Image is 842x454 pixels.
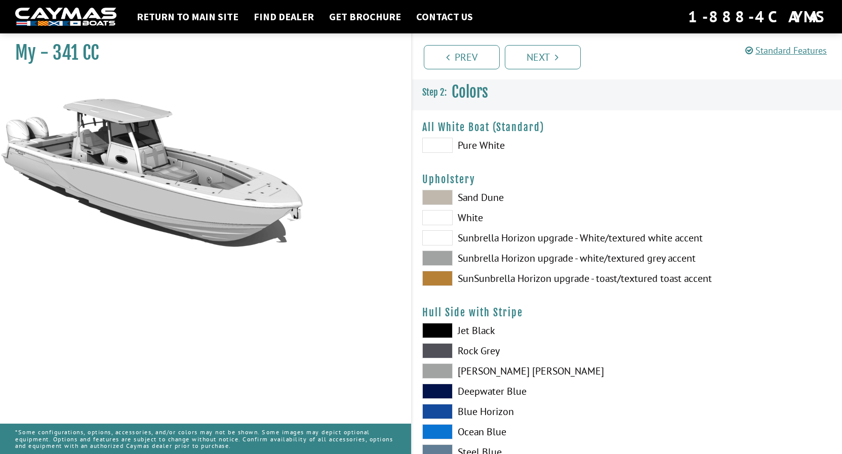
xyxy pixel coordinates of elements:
[422,384,617,399] label: Deepwater Blue
[422,323,617,338] label: Jet Black
[422,424,617,439] label: Ocean Blue
[411,10,478,23] a: Contact Us
[745,45,827,56] a: Standard Features
[422,121,832,134] h4: All White Boat (Standard)
[422,138,617,153] label: Pure White
[422,190,617,205] label: Sand Dune
[422,251,617,266] label: Sunbrella Horizon upgrade - white/textured grey accent
[15,8,116,26] img: white-logo-c9c8dbefe5ff5ceceb0f0178aa75bf4bb51f6bca0971e226c86eb53dfe498488.png
[422,343,617,358] label: Rock Grey
[505,45,581,69] a: Next
[422,271,617,286] label: SunSunbrella Horizon upgrade - toast/textured toast accent
[688,6,827,28] div: 1-888-4CAYMAS
[422,173,832,186] h4: Upholstery
[422,404,617,419] label: Blue Horizon
[422,306,832,319] h4: Hull Side with Stripe
[132,10,244,23] a: Return to main site
[424,45,500,69] a: Prev
[15,42,386,64] h1: My - 341 CC
[249,10,319,23] a: Find Dealer
[422,363,617,379] label: [PERSON_NAME] [PERSON_NAME]
[15,424,396,454] p: *Some configurations, options, accessories, and/or colors may not be shown. Some images may depic...
[324,10,406,23] a: Get Brochure
[422,230,617,245] label: Sunbrella Horizon upgrade - White/textured white accent
[422,210,617,225] label: White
